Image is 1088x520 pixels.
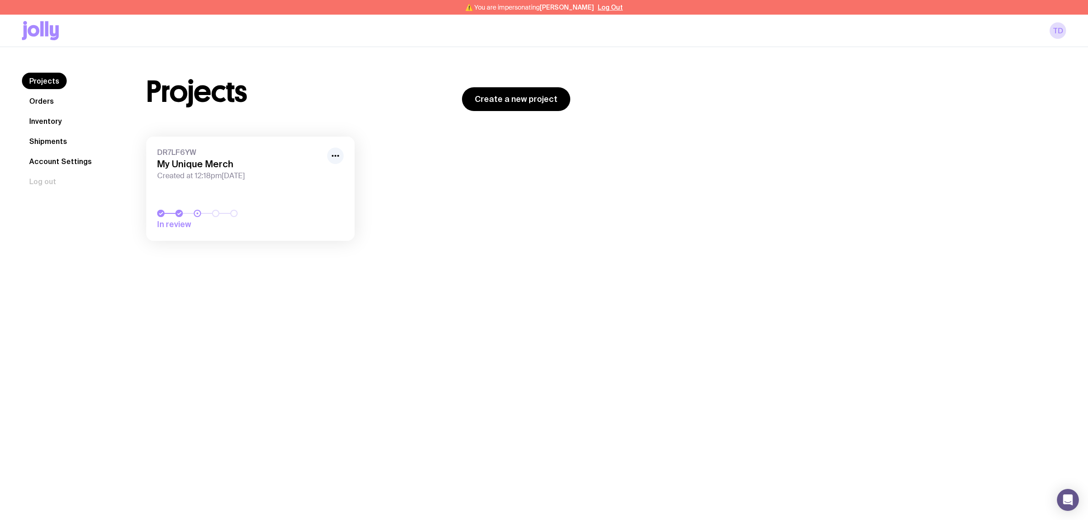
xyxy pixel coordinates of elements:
h1: Projects [146,77,247,106]
a: Inventory [22,113,69,129]
a: Shipments [22,133,74,149]
a: DR7LF6YWMy Unique MerchCreated at 12:18pm[DATE]In review [146,137,355,241]
h3: My Unique Merch [157,159,322,170]
a: Create a new project [462,87,570,111]
button: Log Out [598,4,623,11]
a: TD [1050,22,1066,39]
span: In review [157,219,285,230]
span: ⚠️ You are impersonating [465,4,594,11]
span: Created at 12:18pm[DATE] [157,171,322,180]
div: Open Intercom Messenger [1057,489,1079,511]
span: DR7LF6YW [157,148,322,157]
a: Account Settings [22,153,99,170]
a: Projects [22,73,67,89]
span: [PERSON_NAME] [540,4,594,11]
button: Log out [22,173,64,190]
a: Orders [22,93,61,109]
